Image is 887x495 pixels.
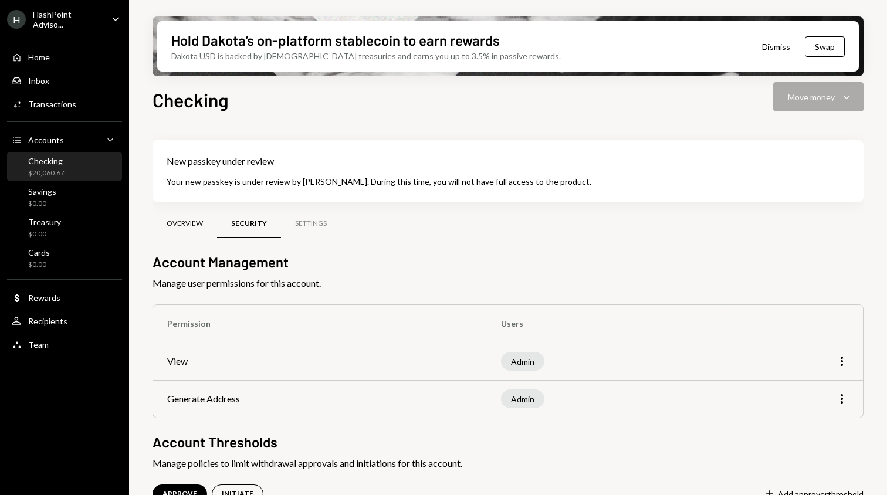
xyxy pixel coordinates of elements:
[28,135,64,145] div: Accounts
[281,209,341,239] a: Settings
[28,199,56,209] div: $0.00
[28,156,65,166] div: Checking
[7,152,122,181] a: Checking$20,060.67
[7,129,122,150] a: Accounts
[167,154,849,168] div: New passkey under review
[7,46,122,67] a: Home
[747,33,805,60] button: Dismiss
[7,287,122,308] a: Rewards
[7,334,122,355] a: Team
[153,276,864,290] span: Manage user permissions for this account.
[153,305,487,343] th: Permission
[153,252,864,272] h2: Account Management
[28,99,76,109] div: Transactions
[171,50,561,62] div: Dakota USD is backed by [DEMOGRAPHIC_DATA] treasuries and earns you up to 3.5% in passive rewards.
[28,187,56,196] div: Savings
[153,380,487,418] td: Generate Address
[28,340,49,350] div: Team
[153,209,217,239] a: Overview
[217,209,281,239] a: Security
[33,9,102,29] div: HashPoint Adviso...
[167,175,849,188] div: Your new passkey is under review by [PERSON_NAME]. During this time, you will not have full acces...
[805,36,845,57] button: Swap
[295,219,327,229] div: Settings
[28,316,67,326] div: Recipients
[501,352,544,371] div: Admin
[7,183,122,211] a: Savings$0.00
[28,260,50,270] div: $0.00
[28,52,50,62] div: Home
[171,30,500,50] div: Hold Dakota’s on-platform stablecoin to earn rewards
[7,70,122,91] a: Inbox
[7,93,122,114] a: Transactions
[28,293,60,303] div: Rewards
[487,305,723,343] th: Users
[28,76,49,86] div: Inbox
[28,217,61,227] div: Treasury
[153,456,864,470] span: Manage policies to limit withdrawal approvals and initiations for this account.
[153,88,229,111] h1: Checking
[28,229,61,239] div: $0.00
[28,168,65,178] div: $20,060.67
[7,10,26,29] div: H
[28,247,50,257] div: Cards
[167,219,203,229] div: Overview
[7,310,122,331] a: Recipients
[153,432,864,452] h2: Account Thresholds
[7,213,122,242] a: Treasury$0.00
[7,244,122,272] a: Cards$0.00
[153,343,487,380] td: View
[231,219,267,229] div: Security
[501,389,544,408] div: Admin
